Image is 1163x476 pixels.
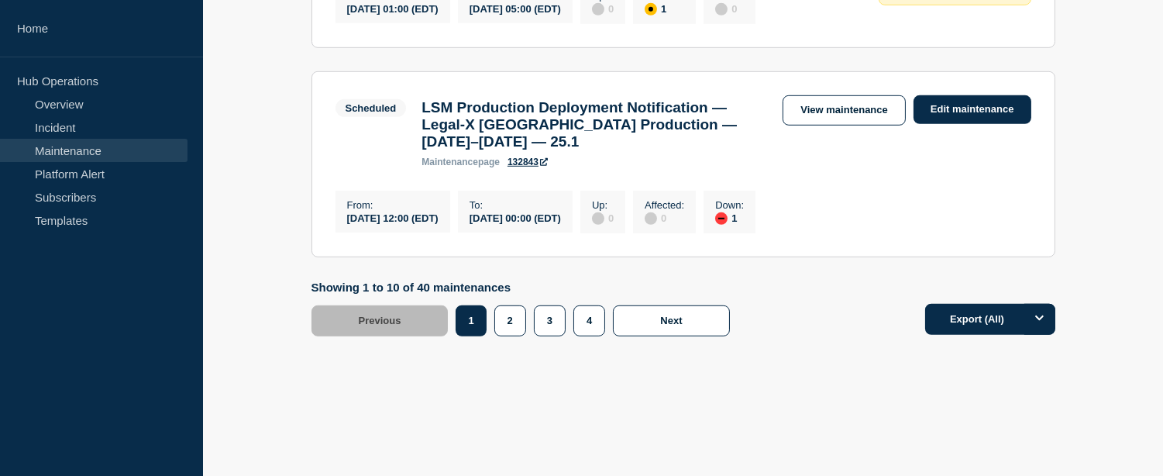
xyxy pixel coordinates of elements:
div: 0 [715,2,744,16]
div: [DATE] 05:00 (EDT) [470,2,561,15]
div: [DATE] 01:00 (EDT) [347,2,439,15]
div: Scheduled [346,102,397,114]
div: [DATE] 12:00 (EDT) [347,211,439,224]
div: 0 [592,2,614,16]
p: Up : [592,199,614,211]
p: Showing 1 to 10 of 40 maintenances [311,281,738,294]
div: disabled [592,212,604,225]
p: Affected : [645,199,684,211]
div: affected [645,3,657,16]
div: 0 [592,211,614,225]
button: 2 [494,305,526,336]
span: Next [660,315,682,326]
span: maintenance [422,157,478,167]
p: To : [470,199,561,211]
div: 1 [715,211,744,225]
div: 0 [645,211,684,225]
div: 1 [645,2,684,16]
button: 3 [534,305,566,336]
div: disabled [715,3,728,16]
button: 4 [573,305,605,336]
button: 1 [456,305,486,336]
button: Export (All) [925,304,1055,335]
button: Next [613,305,729,336]
span: Previous [359,315,401,326]
p: Down : [715,199,744,211]
a: 132843 [508,157,548,167]
div: [DATE] 00:00 (EDT) [470,211,561,224]
a: View maintenance [783,95,905,126]
h3: LSM Production Deployment Notification — Legal-X [GEOGRAPHIC_DATA] Production — [DATE]–[DATE] — 25.1 [422,99,767,150]
a: Edit maintenance [914,95,1031,124]
button: Options [1024,304,1055,335]
div: down [715,212,728,225]
div: disabled [645,212,657,225]
p: page [422,157,500,167]
button: Previous [311,305,449,336]
div: disabled [592,3,604,16]
p: From : [347,199,439,211]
